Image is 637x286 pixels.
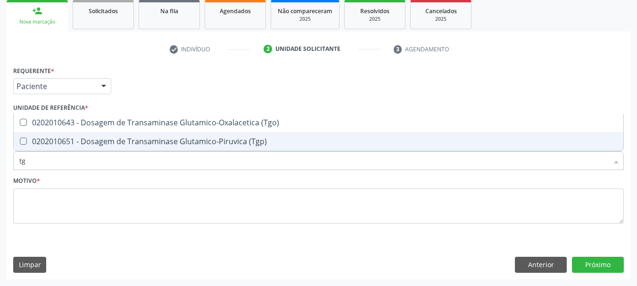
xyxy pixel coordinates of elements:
div: 0202010643 - Dosagem de Transaminase Glutamico-Oxalacetica (Tgo) [19,119,618,126]
span: Agendados [220,7,251,15]
div: 2025 [417,16,464,23]
div: 2025 [278,16,332,23]
div: 2025 [351,16,398,23]
button: Anterior [515,257,567,273]
span: Paciente [17,82,92,91]
label: Requerente [13,64,54,78]
div: person_add [32,6,42,16]
div: Unidade solicitante [275,45,340,53]
label: Motivo [13,174,40,188]
div: 0202010651 - Dosagem de Transaminase Glutamico-Piruvica (Tgp) [19,138,618,145]
div: 2 [264,45,272,53]
span: Resolvidos [360,7,389,15]
span: Na fila [160,7,178,15]
span: Solicitados [89,7,118,15]
span: Não compareceram [278,7,332,15]
button: Próximo [572,257,624,273]
input: Buscar por procedimentos [19,151,608,170]
span: Cancelados [425,7,457,15]
div: Nova marcação [13,18,61,25]
label: Unidade de referência [13,101,88,115]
